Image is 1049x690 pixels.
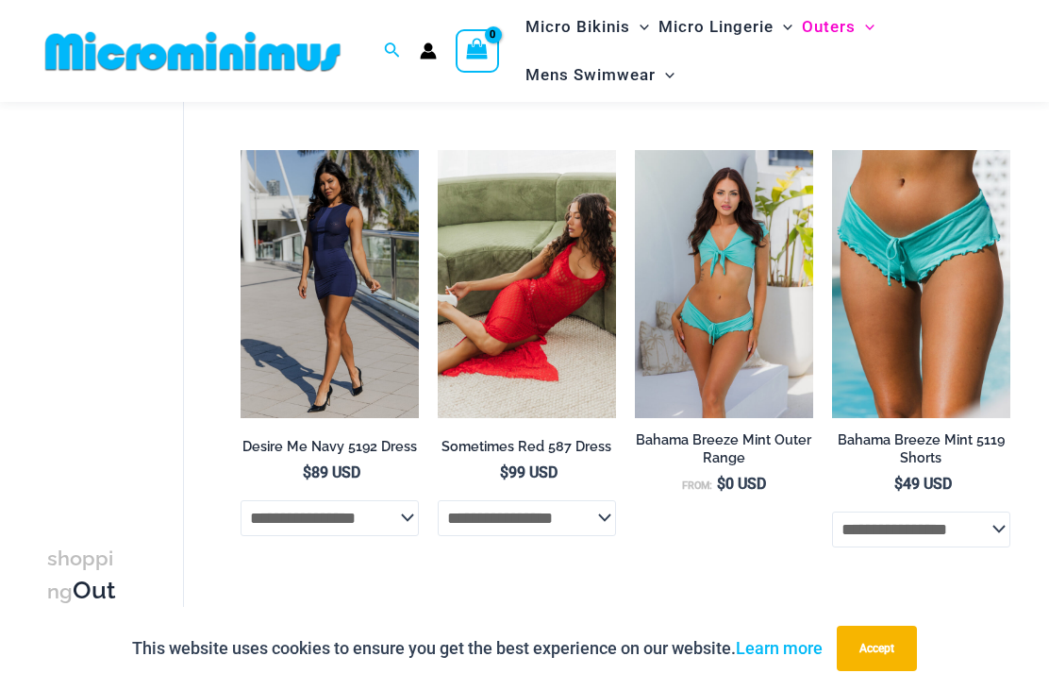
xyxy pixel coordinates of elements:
[682,480,712,492] span: From:
[635,431,813,474] a: Bahama Breeze Mint Outer Range
[525,3,630,51] span: Micro Bikinis
[303,463,360,481] bdi: 89 USD
[384,40,401,63] a: Search icon link
[525,51,656,99] span: Mens Swimwear
[500,463,508,481] span: $
[456,29,499,73] a: View Shopping Cart, empty
[438,150,616,418] img: Sometimes Red 587 Dress 10
[832,431,1010,474] a: Bahama Breeze Mint 5119 Shorts
[832,150,1010,418] a: Bahama Breeze Mint 5119 Shorts 01Bahama Breeze Mint 5119 Shorts 02Bahama Breeze Mint 5119 Shorts 02
[635,150,813,418] img: Bahama Breeze Mint 9116 Crop Top 5119 Shorts 01v2
[438,150,616,418] a: Sometimes Red 587 Dress 10Sometimes Red 587 Dress 09Sometimes Red 587 Dress 09
[635,431,813,466] h2: Bahama Breeze Mint Outer Range
[521,3,654,51] a: Micro BikinisMenu ToggleMenu Toggle
[802,3,856,51] span: Outers
[656,51,674,99] span: Menu Toggle
[241,150,419,418] a: Desire Me Navy 5192 Dress 11Desire Me Navy 5192 Dress 09Desire Me Navy 5192 Dress 09
[132,634,823,663] p: This website uses cookies to ensure you get the best experience on our website.
[500,463,558,481] bdi: 99 USD
[837,626,917,671] button: Accept
[438,438,616,463] a: Sometimes Red 587 Dress
[832,431,1010,466] h2: Bahama Breeze Mint 5119 Shorts
[894,475,952,493] bdi: 49 USD
[635,150,813,418] a: Bahama Breeze Mint 9116 Crop Top 5119 Shorts 01v2Bahama Breeze Mint 9116 Crop Top 5119 Shorts 04v...
[832,150,1010,418] img: Bahama Breeze Mint 5119 Shorts 01
[521,51,679,99] a: Mens SwimwearMenu ToggleMenu Toggle
[47,547,113,603] span: shopping
[717,475,766,493] bdi: 0 USD
[856,3,874,51] span: Menu Toggle
[47,106,217,483] iframe: TrustedSite Certified
[241,438,419,456] h2: Desire Me Navy 5192 Dress
[717,475,725,493] span: $
[241,438,419,463] a: Desire Me Navy 5192 Dress
[774,3,792,51] span: Menu Toggle
[47,542,117,639] h3: Outers
[38,30,348,73] img: MM SHOP LOGO FLAT
[894,475,903,493] span: $
[654,3,797,51] a: Micro LingerieMenu ToggleMenu Toggle
[420,42,437,59] a: Account icon link
[241,150,419,418] img: Desire Me Navy 5192 Dress 11
[438,438,616,456] h2: Sometimes Red 587 Dress
[736,638,823,658] a: Learn more
[797,3,879,51] a: OutersMenu ToggleMenu Toggle
[630,3,649,51] span: Menu Toggle
[303,463,311,481] span: $
[658,3,774,51] span: Micro Lingerie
